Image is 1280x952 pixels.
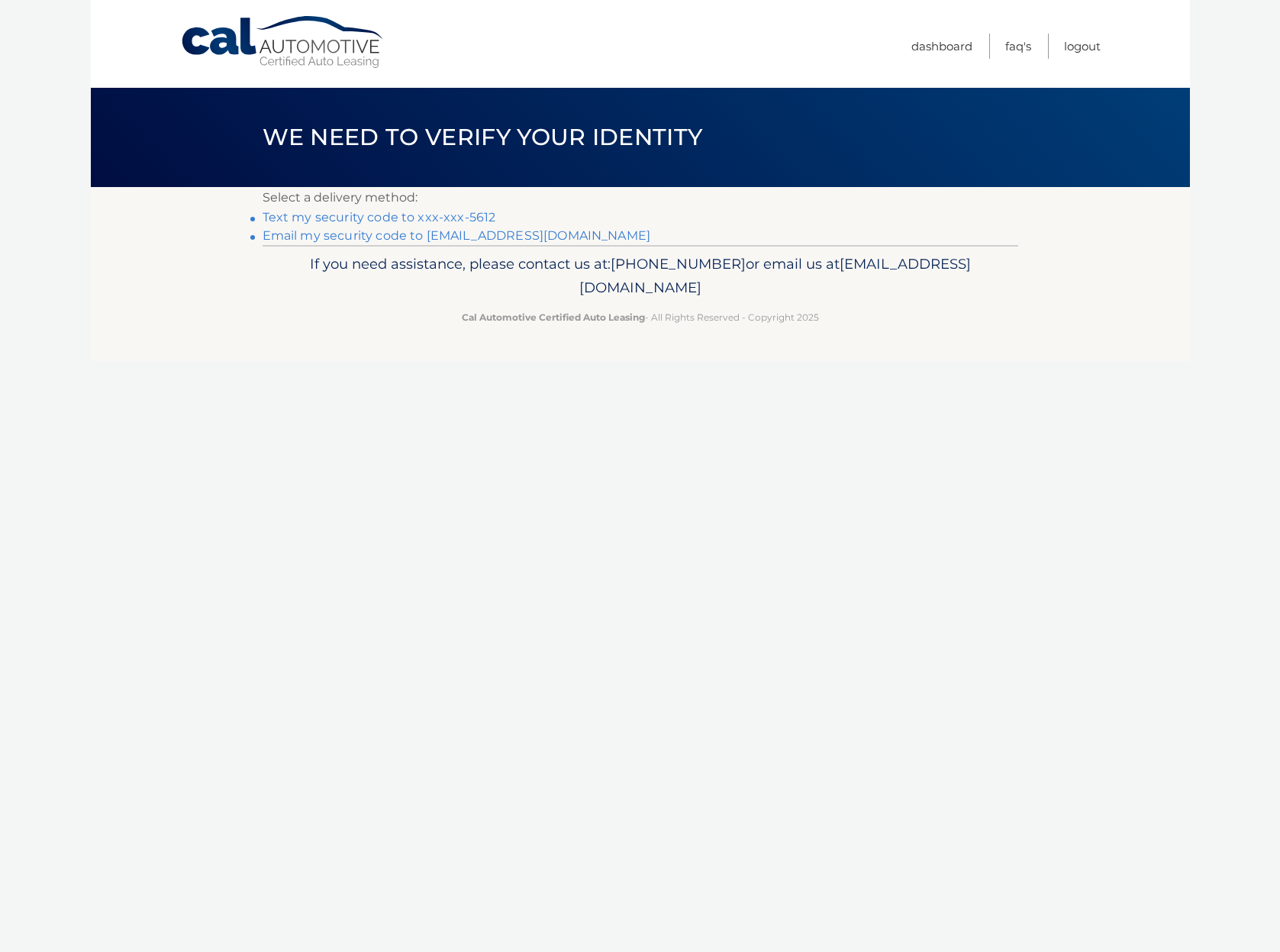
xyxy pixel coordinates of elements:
a: FAQ's [1005,34,1031,59]
a: Cal Automotive [180,15,386,69]
a: Email my security code to [EMAIL_ADDRESS][DOMAIN_NAME] [263,228,651,243]
p: - All Rights Reserved - Copyright 2025 [272,309,1008,325]
a: Logout [1064,34,1101,59]
span: [PHONE_NUMBER] [611,255,746,273]
p: If you need assistance, please contact us at: or email us at [272,252,1008,301]
a: Dashboard [911,34,972,59]
a: Text my security code to xxx-xxx-5612 [263,210,496,224]
strong: Cal Automotive Certified Auto Leasing [462,311,645,323]
p: Select a delivery method: [263,187,1018,208]
span: We need to verify your identity [263,123,703,151]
